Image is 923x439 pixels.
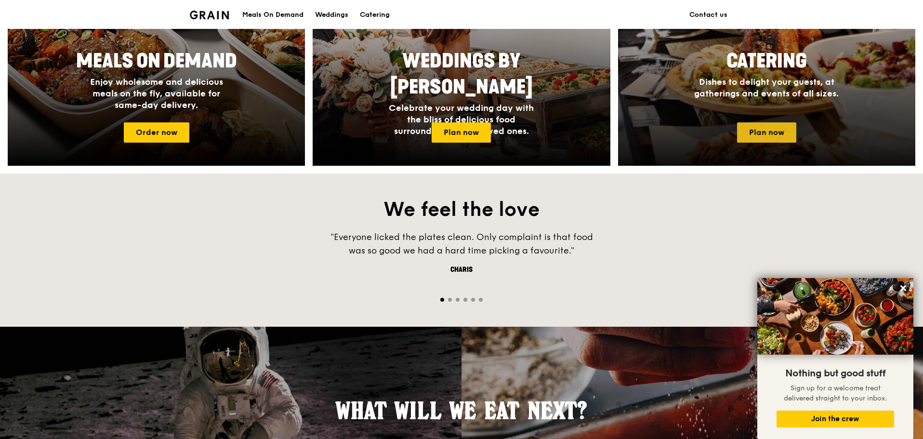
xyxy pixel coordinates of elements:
span: Celebrate your wedding day with the bliss of delicious food surrounded by your loved ones. [389,103,534,136]
a: Weddings [309,0,354,29]
span: Catering [726,50,807,73]
span: What will we eat next? [336,397,587,425]
span: Go to slide 6 [479,298,483,302]
img: Grain [190,11,229,19]
span: Go to slide 3 [456,298,460,302]
div: Catering [360,0,390,29]
div: Charis [317,265,606,275]
span: Weddings by [PERSON_NAME] [390,50,533,99]
a: Plan now [432,122,491,143]
span: Go to slide 4 [463,298,467,302]
a: Catering [354,0,396,29]
span: Go to slide 2 [448,298,452,302]
div: Meals On Demand [242,0,303,29]
a: Order now [124,122,189,143]
button: Join the crew [777,411,894,427]
a: Contact us [684,0,733,29]
span: Sign up for a welcome treat delivered straight to your inbox. [784,384,887,402]
button: Close [896,280,911,296]
img: DSC07876-Edit02-Large.jpeg [757,278,913,355]
div: "Everyone licked the plates clean. Only complaint is that food was so good we had a hard time pic... [317,230,606,257]
span: Meals On Demand [76,50,237,73]
span: Dishes to delight your guests, at gatherings and events of all sizes. [694,77,839,99]
span: Enjoy wholesome and delicious meals on the fly, available for same-day delivery. [90,77,223,110]
span: Go to slide 1 [440,298,444,302]
span: Go to slide 5 [471,298,475,302]
span: Nothing but good stuff [785,368,885,379]
div: Weddings [315,0,348,29]
a: Plan now [737,122,796,143]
